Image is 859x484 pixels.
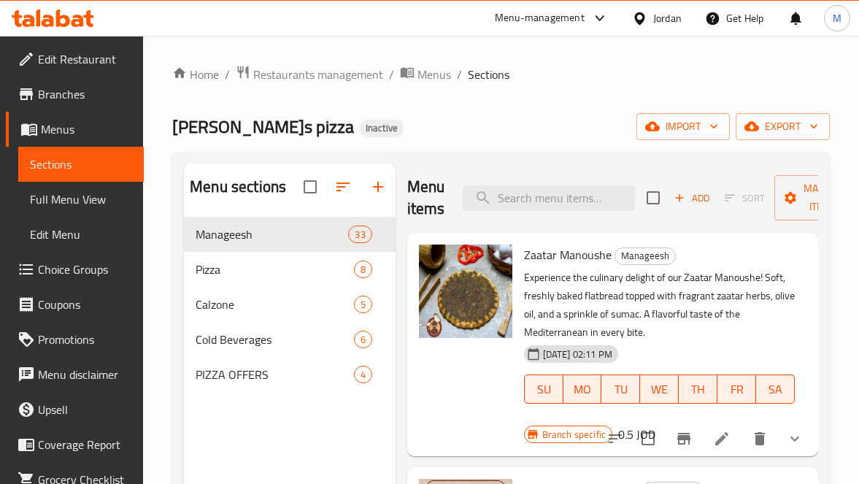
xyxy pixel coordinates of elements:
a: Promotions [6,322,144,357]
span: Select to update [633,423,663,454]
div: items [354,366,372,383]
h2: Menu items [407,176,445,220]
span: Inactive [360,122,404,134]
span: Sections [30,155,132,173]
span: MO [569,379,596,400]
span: Manageesh [615,247,675,264]
a: Upsell [6,392,144,427]
span: 33 [349,228,371,242]
span: WE [646,379,673,400]
button: show more [777,421,812,456]
p: Experience the culinary delight of our Zaatar Manoushe! Soft, freshly baked flatbread topped with... [524,269,795,342]
span: Branch specific [536,428,612,442]
input: search [463,185,635,211]
button: sort-choices [598,421,633,456]
span: SA [762,379,789,400]
a: Edit Restaurant [6,42,144,77]
div: items [354,261,372,278]
a: Sections [18,147,144,182]
span: Full Menu View [30,191,132,208]
div: Manageesh33 [184,217,396,252]
span: TU [607,379,634,400]
span: Add [672,190,712,207]
span: Edit Restaurant [38,50,132,68]
a: Menu disclaimer [6,357,144,392]
span: Menu disclaimer [38,366,132,383]
span: 6 [355,333,371,347]
div: items [354,331,372,348]
nav: breadcrumb [172,65,830,84]
div: items [354,296,372,313]
a: Menus [400,65,451,84]
span: FR [723,379,750,400]
span: [PERSON_NAME]s pizza [172,110,354,143]
span: Choice Groups [38,261,132,278]
span: M [833,10,841,26]
div: PIZZA OFFERS4 [184,357,396,392]
button: export [736,113,830,140]
span: Select all sections [295,172,326,202]
a: Menus [6,112,144,147]
button: TU [601,374,640,404]
span: Sections [468,66,509,83]
a: Choice Groups [6,252,144,287]
nav: Menu sections [184,211,396,398]
span: Cold Beverages [196,331,353,348]
div: Pizza8 [184,252,396,287]
span: Calzone [196,296,353,313]
a: Coverage Report [6,427,144,462]
span: Edit Menu [30,226,132,243]
button: Add section [361,169,396,204]
span: Manageesh [196,226,348,243]
span: Zaatar Manoushe [524,244,612,266]
a: Edit Menu [18,217,144,252]
span: 4 [355,368,371,382]
span: Branches [38,85,132,103]
div: Calzone5 [184,287,396,322]
span: Menus [417,66,451,83]
span: Menus [41,120,132,138]
span: PIZZA OFFERS [196,366,353,383]
div: Manageesh [615,247,676,265]
div: Menu-management [495,9,585,27]
a: Full Menu View [18,182,144,217]
span: TH [685,379,712,400]
a: Home [172,66,219,83]
span: Select section first [715,187,774,210]
img: Zaatar Manoushe [419,245,512,338]
span: Promotions [38,331,132,348]
li: / [457,66,462,83]
button: FR [717,374,756,404]
div: items [348,226,371,243]
svg: Show Choices [786,430,804,447]
a: Branches [6,77,144,112]
span: Coupons [38,296,132,313]
span: Add item [669,187,715,210]
span: Restaurants management [253,66,383,83]
span: 5 [355,298,371,312]
span: Select section [638,183,669,213]
span: export [747,118,818,136]
span: SU [531,379,558,400]
a: Restaurants management [236,65,383,84]
span: Coverage Report [38,436,132,453]
span: Sort sections [326,169,361,204]
button: TH [679,374,717,404]
button: SU [524,374,563,404]
span: [DATE] 02:11 PM [537,347,618,361]
button: Branch-specific-item [666,421,701,456]
span: 8 [355,263,371,277]
div: Jordan [653,10,682,26]
button: WE [640,374,679,404]
span: Pizza [196,261,353,278]
h2: Menu sections [190,176,286,198]
button: import [636,113,730,140]
li: / [225,66,230,83]
span: Upsell [38,401,132,418]
div: Cold Beverages6 [184,322,396,357]
button: MO [563,374,602,404]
